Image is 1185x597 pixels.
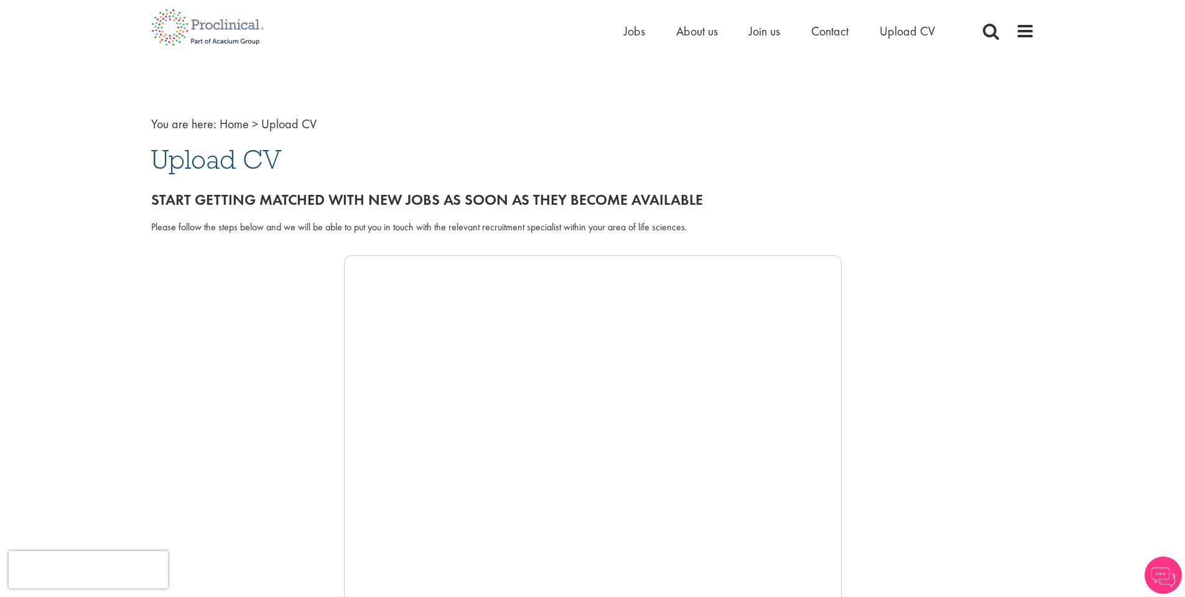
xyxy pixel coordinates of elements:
[151,143,282,176] span: Upload CV
[9,551,168,588] iframe: reCAPTCHA
[151,192,1034,208] h2: Start getting matched with new jobs as soon as they become available
[749,23,780,39] a: Join us
[676,23,718,39] a: About us
[1145,557,1182,594] img: Chatbot
[151,116,216,132] span: You are here:
[151,220,1034,235] div: Please follow the steps below and we will be able to put you in touch with the relevant recruitme...
[261,116,317,132] span: Upload CV
[880,23,935,39] a: Upload CV
[624,23,645,39] a: Jobs
[220,116,249,132] a: breadcrumb link
[811,23,848,39] a: Contact
[252,116,258,132] span: >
